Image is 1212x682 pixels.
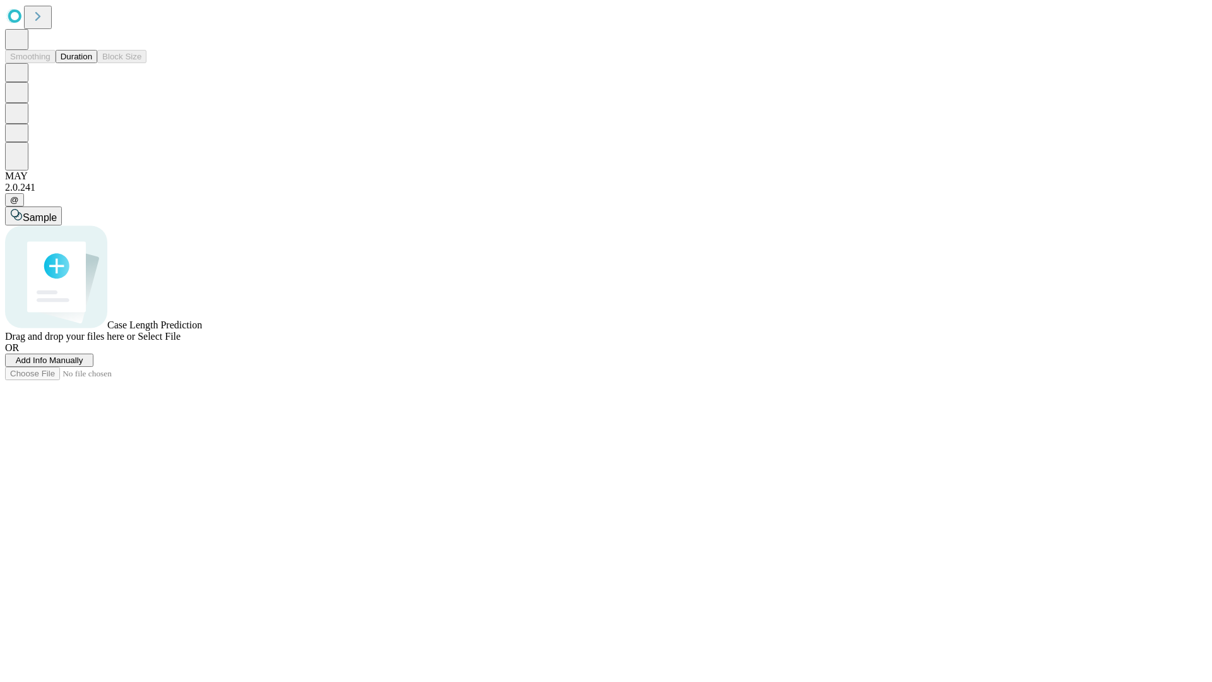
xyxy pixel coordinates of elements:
[5,193,24,206] button: @
[16,356,83,365] span: Add Info Manually
[23,212,57,223] span: Sample
[10,195,19,205] span: @
[5,354,93,367] button: Add Info Manually
[138,331,181,342] span: Select File
[5,182,1207,193] div: 2.0.241
[107,320,202,330] span: Case Length Prediction
[5,342,19,353] span: OR
[97,50,146,63] button: Block Size
[56,50,97,63] button: Duration
[5,206,62,225] button: Sample
[5,170,1207,182] div: MAY
[5,331,135,342] span: Drag and drop your files here or
[5,50,56,63] button: Smoothing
